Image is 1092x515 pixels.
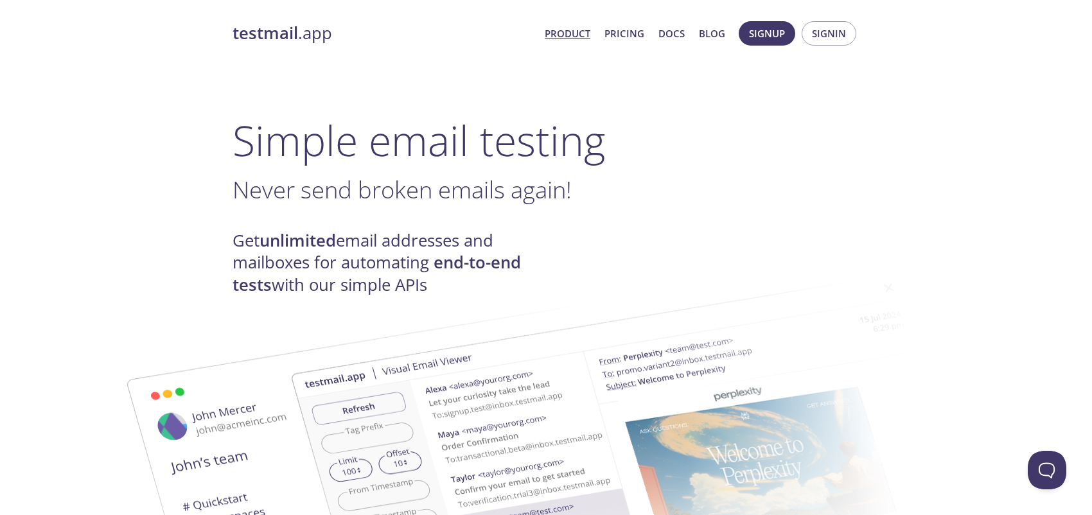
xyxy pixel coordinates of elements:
h4: Get email addresses and mailboxes for automating with our simple APIs [233,230,546,296]
a: Pricing [604,25,644,42]
span: Signin [812,25,846,42]
h1: Simple email testing [233,116,859,165]
strong: unlimited [260,229,336,252]
button: Signin [802,21,856,46]
a: testmail.app [233,22,534,44]
span: Signup [749,25,785,42]
a: Product [545,25,590,42]
button: Signup [739,21,795,46]
iframe: Help Scout Beacon - Open [1028,451,1066,489]
a: Blog [699,25,725,42]
strong: end-to-end tests [233,251,521,295]
span: Never send broken emails again! [233,173,572,205]
strong: testmail [233,22,298,44]
a: Docs [658,25,685,42]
